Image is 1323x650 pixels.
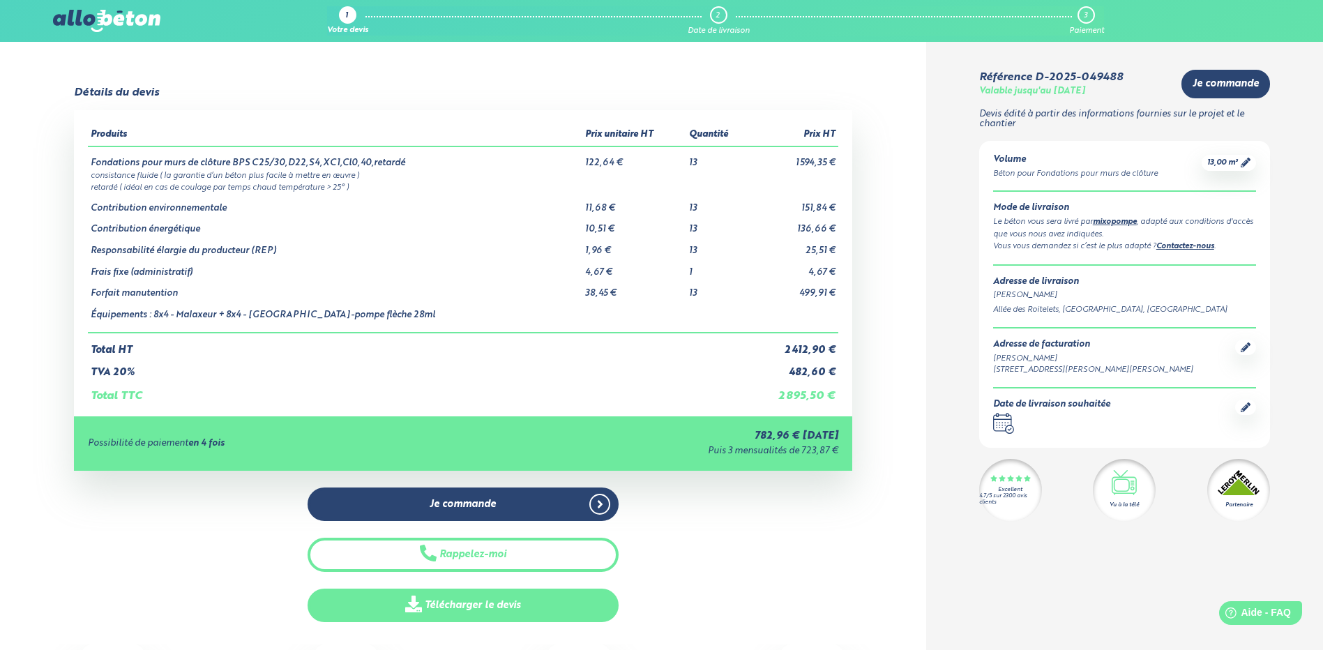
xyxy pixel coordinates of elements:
[88,299,582,333] td: Équipements : 8x4 - Malaxeur + 8x4 - [GEOGRAPHIC_DATA]-pompe flèche 28ml
[582,278,687,299] td: 38,45 €
[686,257,749,278] td: 1
[1193,78,1259,90] span: Je commande
[582,213,687,235] td: 10,51 €
[88,169,838,181] td: consistance fluide ( la garantie d’un béton plus facile à mettre en œuvre )
[582,235,687,257] td: 1,96 €
[993,277,1256,287] div: Adresse de livraison
[686,146,749,169] td: 13
[88,379,749,402] td: Total TTC
[686,124,749,146] th: Quantité
[993,216,1256,241] div: Le béton vous sera livré par , adapté aux conditions d'accès que vous nous avez indiquées.
[750,356,838,379] td: 482,60 €
[686,213,749,235] td: 13
[993,364,1193,376] div: [STREET_ADDRESS][PERSON_NAME][PERSON_NAME]
[88,356,749,379] td: TVA 20%
[308,487,619,522] a: Je commande
[88,181,838,192] td: retardé ( idéal en cas de coulage par temps chaud température > 25° )
[993,340,1193,350] div: Adresse de facturation
[308,538,619,572] button: Rappelez-moi
[750,333,838,356] td: 2 412,90 €
[472,446,838,457] div: Puis 3 mensualités de 723,87 €
[750,257,838,278] td: 4,67 €
[327,27,368,36] div: Votre devis
[750,278,838,299] td: 499,91 €
[993,168,1158,180] div: Béton pour Fondations pour murs de clôture
[582,146,687,169] td: 122,64 €
[327,6,368,36] a: 1 Votre devis
[430,499,496,511] span: Je commande
[308,589,619,623] a: Télécharger le devis
[1069,27,1104,36] div: Paiement
[88,278,582,299] td: Forfait manutention
[188,439,225,448] strong: en 4 fois
[1199,596,1308,635] iframe: Help widget launcher
[688,27,750,36] div: Date de livraison
[993,289,1256,301] div: [PERSON_NAME]
[979,493,1042,506] div: 4.7/5 sur 2300 avis clients
[88,333,749,356] td: Total HT
[686,278,749,299] td: 13
[979,71,1123,84] div: Référence D-2025-049488
[1093,218,1137,226] a: mixopompe
[750,124,838,146] th: Prix HT
[88,192,582,214] td: Contribution environnementale
[1181,70,1270,98] a: Je commande
[750,146,838,169] td: 1 594,35 €
[582,192,687,214] td: 11,68 €
[88,124,582,146] th: Produits
[979,109,1270,130] p: Devis édité à partir des informations fournies sur le projet et le chantier
[750,213,838,235] td: 136,66 €
[74,86,159,99] div: Détails du devis
[750,235,838,257] td: 25,51 €
[88,439,471,449] div: Possibilité de paiement
[750,379,838,402] td: 2 895,50 €
[88,213,582,235] td: Contribution énergétique
[1084,11,1087,20] div: 3
[998,487,1022,493] div: Excellent
[979,86,1085,97] div: Valable jusqu'au [DATE]
[993,241,1256,253] div: Vous vous demandez si c’est le plus adapté ? .
[88,146,582,169] td: Fondations pour murs de clôture BPS C25/30,D22,S4,XC1,Cl0,40,retardé
[88,257,582,278] td: Frais fixe (administratif)
[88,235,582,257] td: Responsabilité élargie du producteur (REP)
[345,12,348,21] div: 1
[716,11,720,20] div: 2
[582,124,687,146] th: Prix unitaire HT
[993,155,1158,165] div: Volume
[993,304,1256,316] div: Allée des Roitelets, [GEOGRAPHIC_DATA], [GEOGRAPHIC_DATA]
[1110,501,1139,509] div: Vu à la télé
[686,192,749,214] td: 13
[1069,6,1104,36] a: 3 Paiement
[53,10,160,32] img: allobéton
[582,257,687,278] td: 4,67 €
[750,192,838,214] td: 151,84 €
[472,430,838,442] div: 782,96 € [DATE]
[993,203,1256,213] div: Mode de livraison
[686,235,749,257] td: 13
[688,6,750,36] a: 2 Date de livraison
[1225,501,1253,509] div: Partenaire
[993,353,1193,365] div: [PERSON_NAME]
[993,400,1110,410] div: Date de livraison souhaitée
[1156,243,1214,250] a: Contactez-nous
